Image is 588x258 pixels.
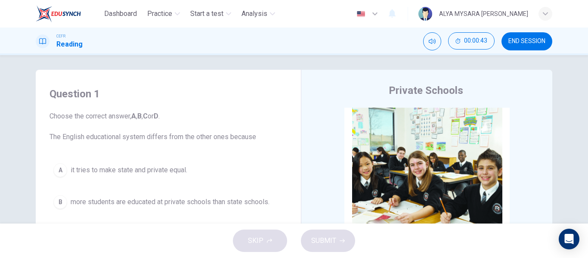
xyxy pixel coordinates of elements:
img: en [356,11,366,17]
button: Dashboard [101,6,140,22]
span: 00:00:43 [464,37,487,44]
span: CEFR [56,33,65,39]
div: Mute [423,32,441,50]
button: Bmore students are educated at private schools than state schools. [50,191,287,213]
a: EduSynch logo [36,5,101,22]
span: more students are educated at private schools than state schools. [71,197,269,207]
span: Choose the correct answer, , , or . The English educational system differs from the other ones be... [50,111,287,142]
span: END SESSION [508,38,545,45]
b: A [131,112,136,120]
img: Profile picture [418,7,432,21]
div: Hide [448,32,495,50]
div: A [53,163,67,177]
button: END SESSION [501,32,552,50]
span: Dashboard [104,9,137,19]
span: Analysis [241,9,267,19]
div: Open Intercom Messenger [559,229,579,249]
span: Start a test [190,9,223,19]
button: 00:00:43 [448,32,495,50]
div: ALYA MYSARA [PERSON_NAME] [439,9,528,19]
button: Start a test [187,6,235,22]
h1: Reading [56,39,83,50]
h4: Question 1 [50,87,287,101]
b: C [143,112,148,120]
img: EduSynch logo [36,5,81,22]
span: Practice [147,9,172,19]
h4: Private Schools [389,84,463,97]
button: Practice [144,6,183,22]
button: Cit contributes to creating a class system within society. [50,223,287,245]
b: D [154,112,158,120]
div: B [53,195,67,209]
b: B [137,112,142,120]
button: Analysis [238,6,279,22]
span: it tries to make state and private equal. [71,165,187,175]
button: Ait tries to make state and private equal. [50,159,287,181]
